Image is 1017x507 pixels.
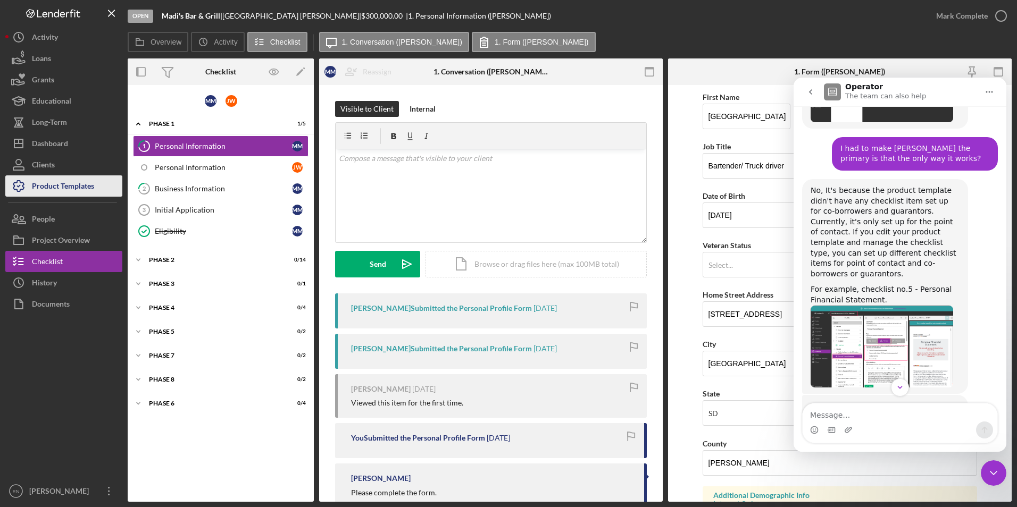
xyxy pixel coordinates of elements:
label: Job Title [703,142,731,151]
text: EN [12,488,19,494]
a: 1Personal InformationMM [133,136,309,157]
label: 1. Form ([PERSON_NAME]) [495,38,589,46]
button: Clients [5,154,122,175]
button: Activity [191,32,244,52]
div: $300,000.00 [361,12,406,20]
div: 0 / 2 [287,328,306,335]
div: M M [292,226,303,236]
div: Phase 8 [149,376,279,383]
a: People [5,208,122,230]
div: Grants [32,69,54,93]
div: Educational [32,90,71,114]
time: 2025-07-22 16:49 [412,385,436,393]
button: Educational [5,90,122,112]
button: History [5,272,122,293]
label: County [703,439,727,448]
div: [PERSON_NAME] Submitted the Personal Profile Form [351,344,532,353]
div: Select... [708,261,733,269]
button: 1. Form ([PERSON_NAME]) [472,32,596,52]
button: 1. Conversation ([PERSON_NAME]) [319,32,469,52]
div: 0 / 4 [287,400,306,407]
iframe: Intercom live chat [794,78,1006,452]
button: Project Overview [5,230,122,251]
tspan: 2 [143,185,146,192]
div: 1. Conversation ([PERSON_NAME]) [434,67,548,76]
div: Loans [32,48,51,72]
button: Visible to Client [335,101,399,117]
time: 2025-07-22 17:13 [533,304,557,312]
div: [PERSON_NAME] Submitted the Personal Profile Form [351,304,532,312]
div: 1. Form ([PERSON_NAME]) [794,67,885,76]
label: Activity [214,38,237,46]
div: Phase 4 [149,305,279,311]
div: History [32,272,57,296]
a: Long-Term [5,112,122,133]
div: Viewed this item for the first time. [351,399,463,407]
div: Eligibility [155,227,292,235]
button: Checklist [5,251,122,272]
label: 1. Conversation ([PERSON_NAME]) [342,38,462,46]
button: Activity [5,27,122,48]
div: Personal Information [155,163,292,172]
div: 0 / 1 [287,281,306,287]
a: Loans [5,48,122,69]
button: Dashboard [5,133,122,154]
a: Documents [5,293,122,315]
button: Send [335,251,420,277]
a: 2Business InformationMM [133,178,309,199]
div: M M [292,183,303,194]
div: Phase 7 [149,352,279,359]
a: Personal InformationJW [133,157,309,178]
div: [PERSON_NAME] [351,474,411,483]
label: Checklist [270,38,301,46]
div: [GEOGRAPHIC_DATA] [PERSON_NAME] | [222,12,361,20]
a: Product Templates [5,175,122,197]
tspan: 3 [143,207,146,213]
div: Long-Term [32,112,67,136]
time: 2025-07-22 16:51 [533,344,557,353]
a: Grants [5,69,122,90]
label: Date of Birth [703,191,745,200]
b: Madi's Bar & Grill [162,11,220,20]
div: Clients [32,154,55,178]
div: 0 / 14 [287,257,306,263]
div: Open [128,10,153,23]
div: [PERSON_NAME] [351,385,411,393]
button: Checklist [247,32,307,52]
div: Visible to Client [340,101,394,117]
button: Internal [404,101,441,117]
div: Reassign [363,61,391,82]
div: Personal Information [155,142,292,150]
div: Please complete the form. [351,488,437,497]
label: Home Street Address [703,290,773,299]
div: Checklist [205,67,236,76]
div: Send [370,251,386,277]
div: Phase 5 [149,328,279,335]
button: EN[PERSON_NAME] [5,480,122,502]
div: M M [292,141,303,151]
button: MMReassign [319,61,402,82]
div: M M [292,205,303,215]
div: People [32,208,55,232]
